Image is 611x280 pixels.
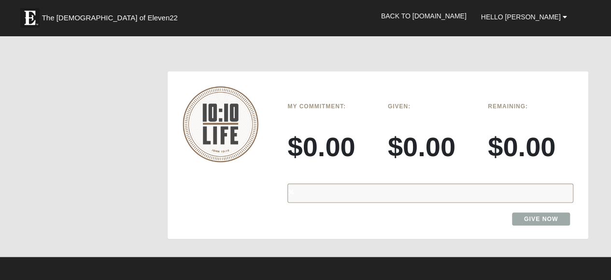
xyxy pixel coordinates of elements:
[488,103,573,109] h6: Remaining:
[488,130,573,162] h3: $0.00
[15,3,209,28] a: The [DEMOGRAPHIC_DATA] of Eleven22
[20,8,40,28] img: Eleven22 logo
[512,212,570,225] a: Give Now
[287,130,373,162] h3: $0.00
[287,103,373,109] h6: My Commitment:
[374,4,474,28] a: Back to [DOMAIN_NAME]
[388,103,473,109] h6: Given:
[42,13,178,23] span: The [DEMOGRAPHIC_DATA] of Eleven22
[474,5,574,29] a: Hello [PERSON_NAME]
[481,13,561,21] span: Hello [PERSON_NAME]
[388,130,473,162] h3: $0.00
[183,86,258,162] img: 10-10-Life-logo-round-no-scripture.png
